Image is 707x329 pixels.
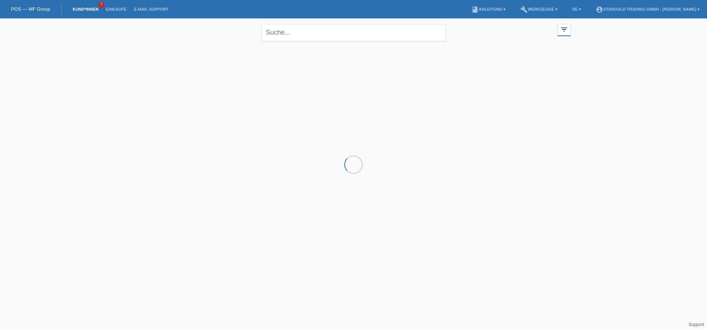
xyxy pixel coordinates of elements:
a: account_circleStargold Trading GmbH - [PERSON_NAME] ▾ [592,7,703,11]
a: POS — MF Group [11,6,50,12]
i: account_circle [596,6,603,13]
a: Einkäufe [102,7,130,11]
a: DE ▾ [569,7,585,11]
span: 7 [98,2,104,8]
a: E-Mail Support [130,7,172,11]
i: book [471,6,479,13]
i: filter_list [560,25,568,34]
input: Suche... [261,24,446,41]
a: bookAnleitung ▾ [468,7,509,11]
i: build [520,6,528,13]
a: Kund*innen [69,7,102,11]
a: Support [689,322,704,327]
a: buildWerkzeuge ▾ [517,7,561,11]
